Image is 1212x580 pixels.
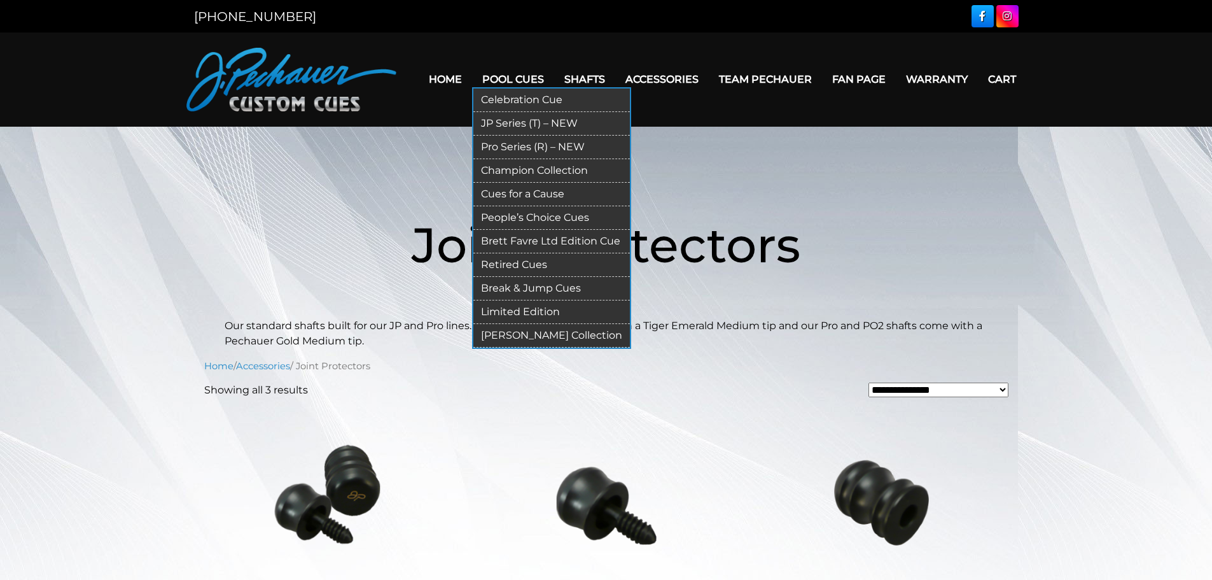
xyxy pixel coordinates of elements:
img: Joint Protector - Shaft WJPSHAFT [482,408,729,580]
span: Joint Protectors [412,215,800,274]
a: Fan Page [822,63,896,95]
a: Cues for a Cause [473,183,630,206]
a: Brett Favre Ltd Edition Cue [473,230,630,253]
a: Team Pechauer [709,63,822,95]
a: Pro Series (R) – NEW [473,136,630,159]
a: Retired Cues [473,253,630,277]
a: People’s Choice Cues [473,206,630,230]
a: [PHONE_NUMBER] [194,9,316,24]
a: Shafts [554,63,615,95]
a: Accessories [236,360,290,372]
img: Pechauer Custom Cues [186,48,396,111]
nav: Breadcrumb [204,359,1008,373]
a: JP Series (T) – NEW [473,112,630,136]
a: Home [419,63,472,95]
a: Accessories [615,63,709,95]
p: Showing all 3 results [204,383,308,398]
img: Joint Protector - Butt & Shaft Set WJPSET [204,408,452,580]
a: Warranty [896,63,978,95]
select: Shop order [868,383,1008,398]
a: Celebration Cue [473,88,630,112]
a: Home [204,360,233,372]
a: Champion Collection [473,159,630,183]
a: Cart [978,63,1026,95]
a: Pool Cues [472,63,554,95]
a: [PERSON_NAME] Collection [473,324,630,348]
img: Joint Protector - Butt WJPBUTT [760,408,1007,580]
a: Limited Edition [473,301,630,324]
a: Break & Jump Cues [473,277,630,301]
p: Our standard shafts built for our JP and Pro lines. Our JP Series Shafts come with a Tiger Emeral... [225,318,988,349]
